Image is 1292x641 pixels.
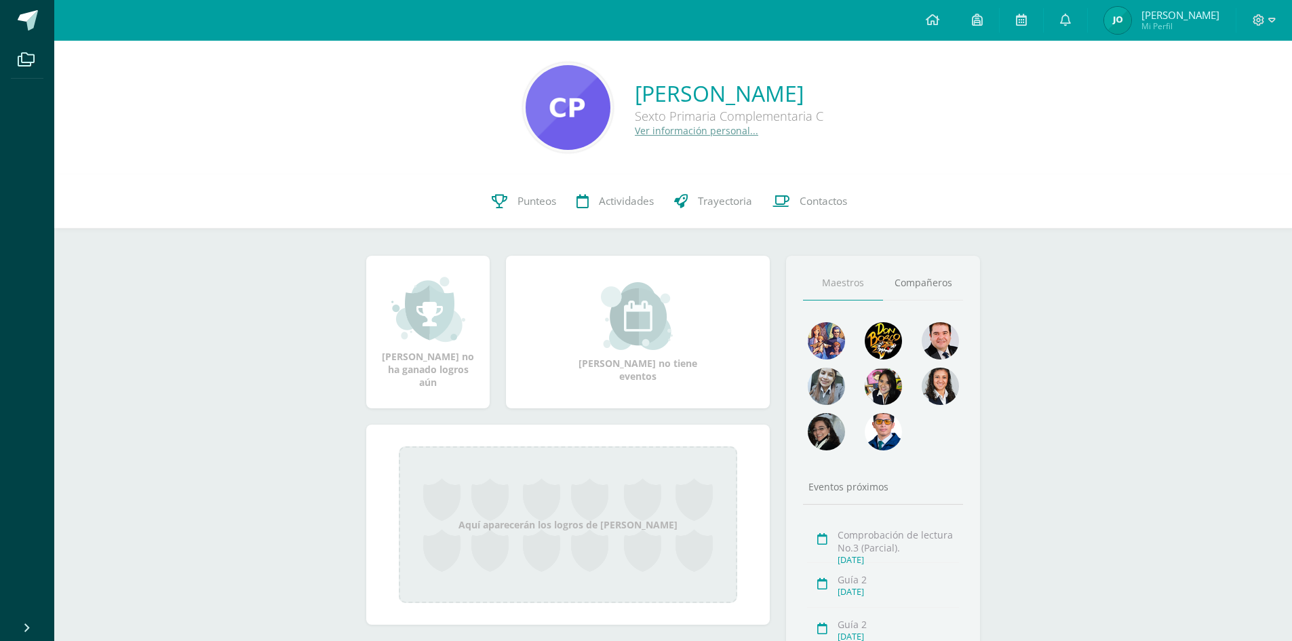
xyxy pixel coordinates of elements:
a: Compañeros [883,266,963,300]
img: 3b6b7dd276cbcff4b4c64e49fe5a1256.png [1104,7,1131,34]
div: Guía 2 [838,573,959,586]
a: Contactos [762,174,857,229]
span: Trayectoria [698,194,752,208]
div: Guía 2 [838,618,959,631]
img: 45bd7986b8947ad7e5894cbc9b781108.png [808,368,845,405]
img: 07eb4d60f557dd093c6c8aea524992b7.png [865,413,902,450]
div: Eventos próximos [803,480,963,493]
a: Actividades [566,174,664,229]
img: ddcb7e3f3dd5693f9a3e043a79a89297.png [865,368,902,405]
div: [DATE] [838,586,959,598]
span: Punteos [517,194,556,208]
img: 7e15a45bc4439684581270cc35259faa.png [922,368,959,405]
img: 36d2dcbc35c2b2c7b19de719afa5a517.png [526,65,610,150]
div: Comprobación de lectura No.3 (Parcial). [838,528,959,554]
img: 79570d67cb4e5015f1d97fde0ec62c05.png [922,322,959,360]
a: Punteos [482,174,566,229]
div: [DATE] [838,554,959,566]
div: [PERSON_NAME] no ha ganado logros aún [380,275,476,389]
a: Ver información personal... [635,124,758,137]
img: 6377130e5e35d8d0020f001f75faf696.png [808,413,845,450]
div: [PERSON_NAME] no tiene eventos [570,282,706,383]
img: event_small.png [601,282,675,350]
span: Contactos [800,194,847,208]
a: Trayectoria [664,174,762,229]
a: Maestros [803,266,883,300]
span: Mi Perfil [1141,20,1219,32]
span: Actividades [599,194,654,208]
img: achievement_small.png [391,275,465,343]
a: [PERSON_NAME] [635,79,823,108]
div: Aquí aparecerán los logros de [PERSON_NAME] [399,446,737,603]
img: 88256b496371d55dc06d1c3f8a5004f4.png [808,322,845,360]
div: Sexto Primaria Complementaria C [635,108,823,124]
img: 29fc2a48271e3f3676cb2cb292ff2552.png [865,322,902,360]
span: [PERSON_NAME] [1141,8,1219,22]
